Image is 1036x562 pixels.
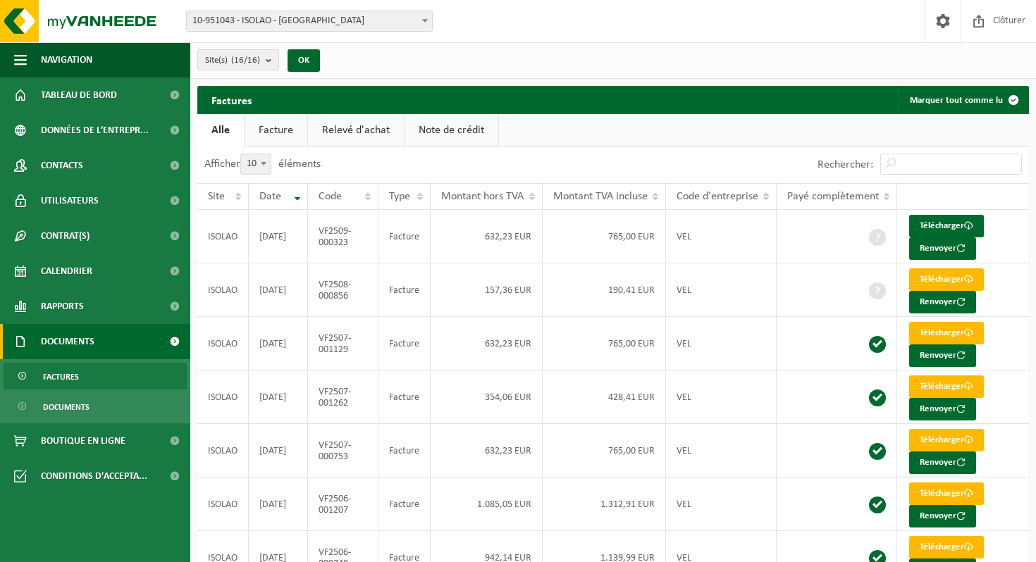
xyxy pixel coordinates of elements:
[909,505,976,527] button: Renvoyer
[241,154,271,174] span: 10
[909,451,976,474] button: Renvoyer
[41,324,94,359] span: Documents
[909,268,984,291] a: Télécharger
[909,429,984,451] a: Télécharger
[245,114,307,146] a: Facture
[378,477,431,531] td: Facture
[319,191,342,202] span: Code
[308,210,378,263] td: VF2509-000323
[543,317,667,370] td: 765,00 EUR
[41,113,149,148] span: Données de l'entrepr...
[41,218,90,254] span: Contrat(s)
[666,317,777,370] td: VEL
[543,370,667,424] td: 428,41 EUR
[378,317,431,370] td: Facture
[249,210,308,263] td: [DATE]
[666,424,777,477] td: VEL
[899,86,1028,114] button: Marquer tout comme lu
[909,344,976,367] button: Renvoyer
[677,191,758,202] span: Code d'entreprise
[41,42,92,77] span: Navigation
[41,77,117,113] span: Tableau de bord
[909,536,984,558] a: Télécharger
[197,370,249,424] td: ISOLAO
[308,263,378,317] td: VF2508-000856
[909,215,984,237] a: Télécharger
[308,370,378,424] td: VF2507-001262
[259,191,281,202] span: Date
[378,210,431,263] td: Facture
[308,317,378,370] td: VF2507-001129
[186,11,433,32] span: 10-951043 - ISOLAO - NIVELLES
[431,263,543,317] td: 157,36 EUR
[187,11,432,31] span: 10-951043 - ISOLAO - NIVELLES
[197,49,279,70] button: Site(s)(16/16)
[441,191,524,202] span: Montant hors TVA
[249,317,308,370] td: [DATE]
[249,477,308,531] td: [DATE]
[909,237,976,260] button: Renvoyer
[4,393,187,420] a: Documents
[909,291,976,313] button: Renvoyer
[197,424,249,477] td: ISOLAO
[909,322,984,344] a: Télécharger
[909,375,984,398] a: Télécharger
[543,424,667,477] td: 765,00 EUR
[308,114,404,146] a: Relevé d'achat
[288,49,320,72] button: OK
[7,531,235,562] iframe: chat widget
[666,477,777,531] td: VEL
[43,363,79,390] span: Factures
[543,263,667,317] td: 190,41 EUR
[41,289,84,324] span: Rapports
[666,263,777,317] td: VEL
[197,210,249,263] td: ISOLAO
[431,370,543,424] td: 354,06 EUR
[378,370,431,424] td: Facture
[208,191,225,202] span: Site
[43,394,90,420] span: Documents
[205,50,260,71] span: Site(s)
[666,370,777,424] td: VEL
[197,477,249,531] td: ISOLAO
[308,477,378,531] td: VF2506-001207
[4,363,187,389] a: Factures
[41,254,92,289] span: Calendrier
[240,154,271,175] span: 10
[378,424,431,477] td: Facture
[431,477,543,531] td: 1.085,05 EUR
[818,159,873,170] label: Rechercher:
[378,263,431,317] td: Facture
[787,191,879,202] span: Payé complètement
[431,424,543,477] td: 632,23 EUR
[543,477,667,531] td: 1.312,91 EUR
[197,263,249,317] td: ISOLAO
[666,210,777,263] td: VEL
[543,210,667,263] td: 765,00 EUR
[41,183,99,218] span: Utilisateurs
[249,263,308,317] td: [DATE]
[431,317,543,370] td: 632,23 EUR
[41,458,147,494] span: Conditions d'accepta...
[553,191,648,202] span: Montant TVA incluse
[197,114,244,146] a: Alle
[204,158,321,170] label: Afficher éléments
[308,424,378,477] td: VF2507-000753
[249,424,308,477] td: [DATE]
[405,114,498,146] a: Note de crédit
[909,398,976,420] button: Renvoyer
[41,148,83,183] span: Contacts
[197,86,266,113] h2: Factures
[389,191,410,202] span: Type
[231,56,260,65] count: (16/16)
[249,370,308,424] td: [DATE]
[431,210,543,263] td: 632,23 EUR
[197,317,249,370] td: ISOLAO
[41,423,125,458] span: Boutique en ligne
[909,482,984,505] a: Télécharger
